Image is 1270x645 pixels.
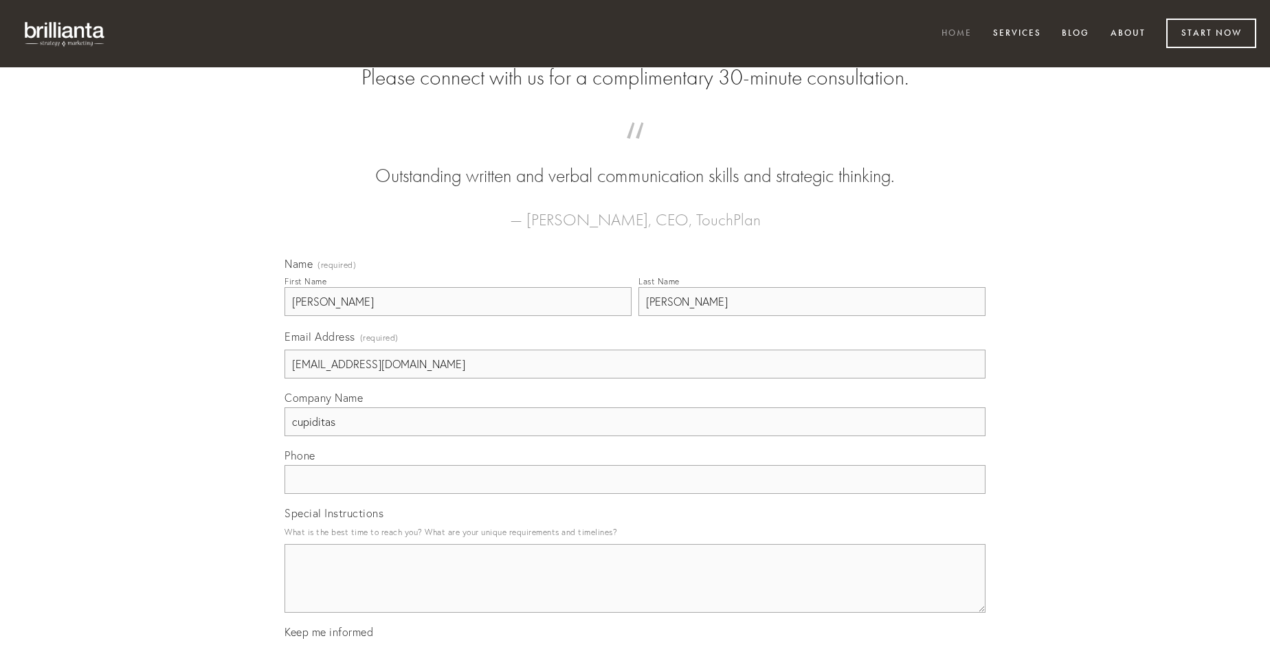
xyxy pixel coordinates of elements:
[285,257,313,271] span: Name
[638,276,680,286] div: Last Name
[285,330,355,343] span: Email Address
[933,23,981,45] a: Home
[1166,19,1256,48] a: Start Now
[1053,23,1098,45] a: Blog
[307,136,963,163] span: “
[984,23,1050,45] a: Services
[307,136,963,190] blockquote: Outstanding written and verbal communication skills and strategic thinking.
[285,506,383,520] span: Special Instructions
[307,190,963,234] figcaption: — [PERSON_NAME], CEO, TouchPlan
[1102,23,1155,45] a: About
[285,276,326,286] div: First Name
[14,14,117,54] img: brillianta - research, strategy, marketing
[285,625,373,639] span: Keep me informed
[360,328,399,347] span: (required)
[285,449,315,462] span: Phone
[285,65,985,91] h2: Please connect with us for a complimentary 30-minute consultation.
[285,391,363,405] span: Company Name
[285,523,985,541] p: What is the best time to reach you? What are your unique requirements and timelines?
[317,261,356,269] span: (required)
